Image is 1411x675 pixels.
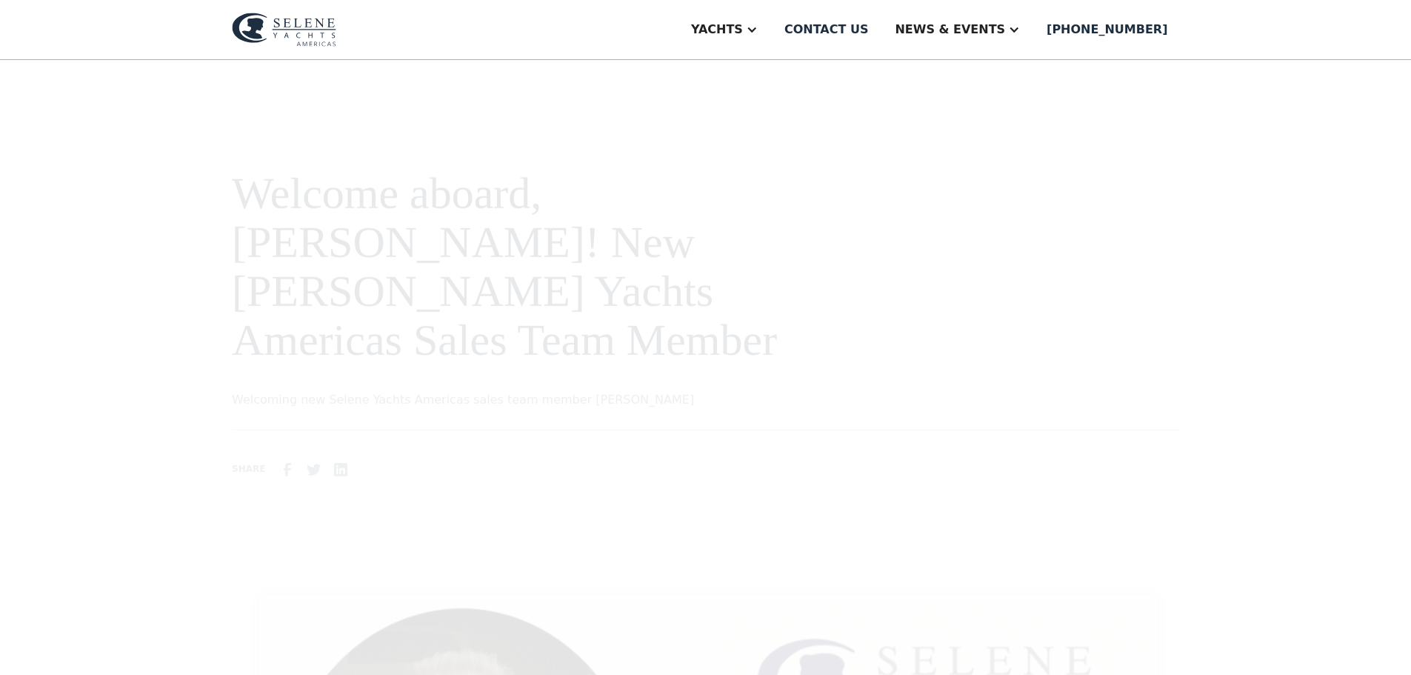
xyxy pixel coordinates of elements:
[1047,21,1167,39] div: [PHONE_NUMBER]
[895,21,1005,39] div: News & EVENTS
[232,169,848,365] h1: Welcome aboard, [PERSON_NAME]! New [PERSON_NAME] Yachts Americas Sales Team Member
[305,460,323,478] img: Twitter
[232,391,848,409] p: Welcoming new Selene Yachts Americas sales team member [PERSON_NAME]
[232,13,336,47] img: logo
[784,21,869,39] div: Contact us
[332,460,350,478] img: Linkedin
[278,460,296,478] img: facebook
[232,462,265,476] div: SHARE
[691,21,743,39] div: Yachts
